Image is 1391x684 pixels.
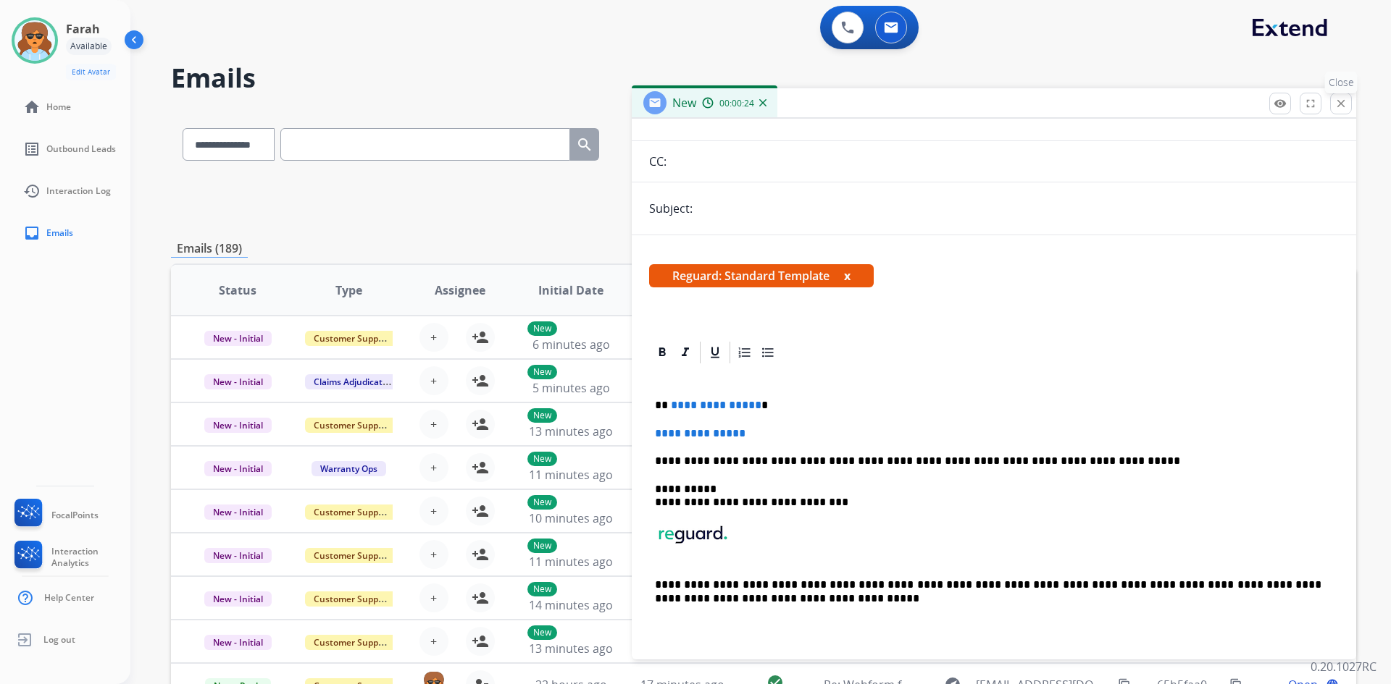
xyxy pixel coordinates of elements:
[305,548,399,563] span: Customer Support
[430,589,437,607] span: +
[23,98,41,116] mat-icon: home
[66,38,112,55] div: Available
[51,546,130,569] span: Interaction Analytics
[1304,97,1317,110] mat-icon: fullscreen
[204,635,272,650] span: New - Initial
[66,20,100,38] h3: Farah
[305,504,399,520] span: Customer Support
[527,625,557,640] p: New
[204,374,272,389] span: New - Initial
[674,342,696,363] div: Italic
[1311,658,1377,675] p: 0.20.1027RC
[576,136,593,153] mat-icon: search
[672,95,696,111] span: New
[419,583,448,612] button: +
[335,282,362,299] span: Type
[23,224,41,242] mat-icon: inbox
[430,633,437,650] span: +
[757,342,779,363] div: Bullet List
[43,634,75,646] span: Log out
[527,495,557,510] p: New
[46,143,116,155] span: Outbound Leads
[649,200,693,217] p: Subject:
[651,342,673,363] div: Bold
[430,502,437,520] span: +
[12,541,130,574] a: Interaction Analytics
[305,635,399,650] span: Customer Support
[204,504,272,520] span: New - Initial
[66,64,116,80] button: Edit Avatar
[204,461,272,476] span: New - Initial
[529,467,613,483] span: 11 minutes ago
[46,101,71,113] span: Home
[23,140,41,158] mat-icon: list_alt
[171,64,1356,93] h2: Emails
[14,20,55,61] img: avatar
[435,282,485,299] span: Assignee
[527,452,557,466] p: New
[23,182,41,200] mat-icon: history
[46,185,111,197] span: Interaction Log
[430,546,437,563] span: +
[532,380,610,396] span: 5 minutes ago
[1325,72,1358,93] p: Close
[538,282,603,299] span: Initial Date
[312,461,386,476] span: Warranty Ops
[734,342,756,363] div: Ordered List
[472,546,489,563] mat-icon: person_add
[527,582,557,596] p: New
[529,597,613,613] span: 14 minutes ago
[472,329,489,346] mat-icon: person_add
[305,591,399,607] span: Customer Support
[204,591,272,607] span: New - Initial
[419,497,448,525] button: +
[419,627,448,656] button: +
[44,592,94,604] span: Help Center
[529,510,613,526] span: 10 minutes ago
[472,633,489,650] mat-icon: person_add
[51,510,99,521] span: FocalPoints
[305,331,399,346] span: Customer Support
[419,453,448,482] button: +
[529,423,613,439] span: 13 minutes ago
[472,415,489,433] mat-icon: person_add
[1334,97,1348,110] mat-icon: close
[171,240,248,258] p: Emails (189)
[527,365,557,379] p: New
[704,342,726,363] div: Underline
[46,227,73,239] span: Emails
[430,459,437,476] span: +
[305,374,404,389] span: Claims Adjudication
[204,418,272,433] span: New - Initial
[472,589,489,607] mat-icon: person_add
[472,372,489,389] mat-icon: person_add
[430,415,437,433] span: +
[472,459,489,476] mat-icon: person_add
[529,554,613,570] span: 11 minutes ago
[529,641,613,656] span: 13 minutes ago
[430,329,437,346] span: +
[430,372,437,389] span: +
[649,264,874,287] span: Reguard: Standard Template
[419,540,448,569] button: +
[527,539,557,553] p: New
[219,282,256,299] span: Status
[532,337,610,352] span: 6 minutes ago
[527,408,557,423] p: New
[527,321,557,336] p: New
[204,331,272,346] span: New - Initial
[419,410,448,439] button: +
[419,366,448,395] button: +
[12,499,99,532] a: FocalPoints
[204,548,272,563] span: New - Initial
[844,267,851,284] button: x
[1274,97,1287,110] mat-icon: remove_red_eye
[719,98,754,109] span: 00:00:24
[305,418,399,433] span: Customer Support
[419,323,448,352] button: +
[472,502,489,520] mat-icon: person_add
[1330,93,1352,114] button: Close
[649,153,667,170] p: CC:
